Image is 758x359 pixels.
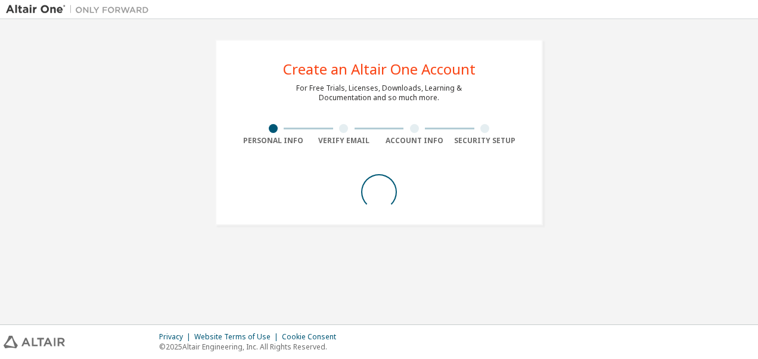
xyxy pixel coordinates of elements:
div: Cookie Consent [282,332,343,342]
div: Privacy [159,332,194,342]
div: Security Setup [450,136,521,146]
div: Website Terms of Use [194,332,282,342]
div: For Free Trials, Licenses, Downloads, Learning & Documentation and so much more. [296,83,462,103]
div: Account Info [379,136,450,146]
img: altair_logo.svg [4,336,65,348]
div: Create an Altair One Account [283,62,476,76]
div: Verify Email [309,136,380,146]
p: © 2025 Altair Engineering, Inc. All Rights Reserved. [159,342,343,352]
div: Personal Info [238,136,309,146]
img: Altair One [6,4,155,16]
